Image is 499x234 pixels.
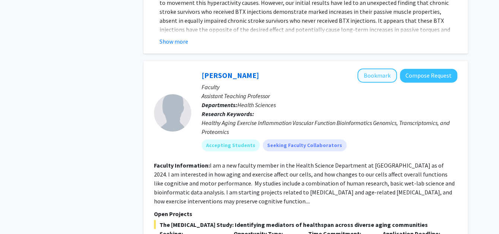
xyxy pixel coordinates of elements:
b: Departments: [202,101,237,109]
button: Compose Request to Meghan Smith [400,69,457,82]
span: Health Sciences [237,101,276,109]
p: Open Projects [154,209,457,218]
div: Healthy Aging Exercise Inflammation Vascular Function Bioinformatics Genomics, Transcriptomics, a... [202,118,457,136]
b: Faculty Information: [154,161,210,169]
b: Research Keywords: [202,110,254,118]
button: Show more [160,37,188,46]
p: Faculty [202,82,457,91]
button: Add Meghan Smith to Bookmarks [357,68,397,82]
mat-chip: Seeking Faculty Collaborators [263,139,347,151]
a: [PERSON_NAME] [202,71,259,80]
fg-read-more: I am a new faculty member in the Health Science Department at [GEOGRAPHIC_DATA] as of 2024. I am ... [154,161,455,205]
iframe: Chat [6,200,32,228]
span: The [MEDICAL_DATA] Study: Identifying mediators of healthspan across diverse aging communities [154,220,457,229]
p: Assistant Teaching Professor [202,91,457,100]
mat-chip: Accepting Students [202,139,260,151]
